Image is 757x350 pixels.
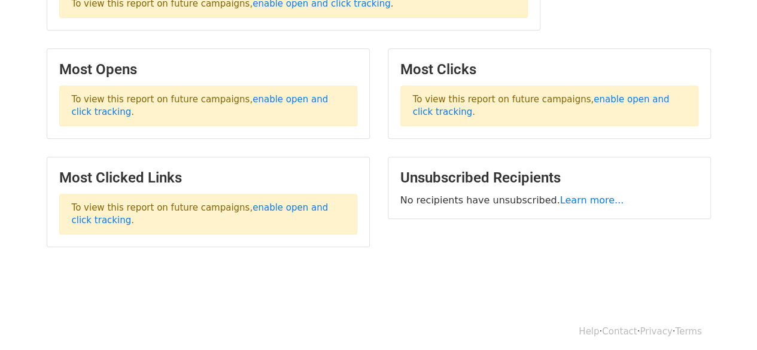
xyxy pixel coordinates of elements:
p: To view this report on future campaigns, . [59,194,357,235]
h3: Most Clicked Links [59,169,357,187]
a: Learn more... [560,194,624,206]
a: Help [579,326,599,337]
p: No recipients have unsubscribed. [400,194,698,206]
a: Privacy [640,326,672,337]
iframe: Chat Widget [697,293,757,350]
a: Contact [602,326,637,337]
h3: Unsubscribed Recipients [400,169,698,187]
h3: Most Opens [59,61,357,78]
p: To view this report on future campaigns, . [59,86,357,126]
h3: Most Clicks [400,61,698,78]
a: Terms [675,326,701,337]
p: To view this report on future campaigns, . [400,86,698,126]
